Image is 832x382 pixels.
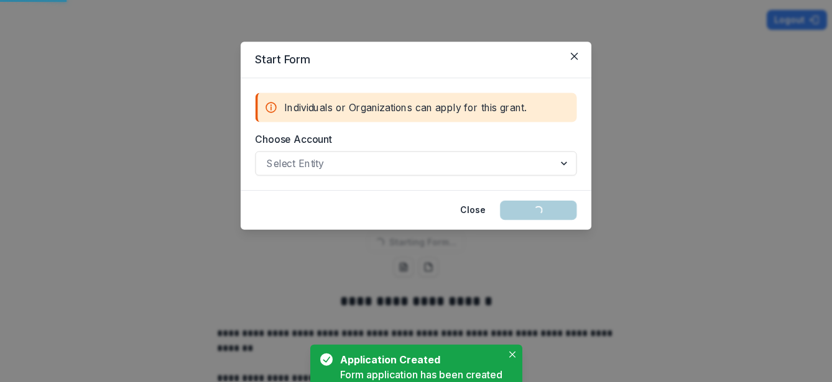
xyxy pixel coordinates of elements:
[565,47,584,66] button: Close
[255,132,569,147] label: Choose Account
[453,201,493,220] button: Close
[340,367,502,382] div: Form application has been created
[340,352,497,367] div: Application Created
[505,347,520,362] button: Close
[241,42,591,78] header: Start Form
[255,93,576,122] div: Individuals or Organizations can apply for this grant.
